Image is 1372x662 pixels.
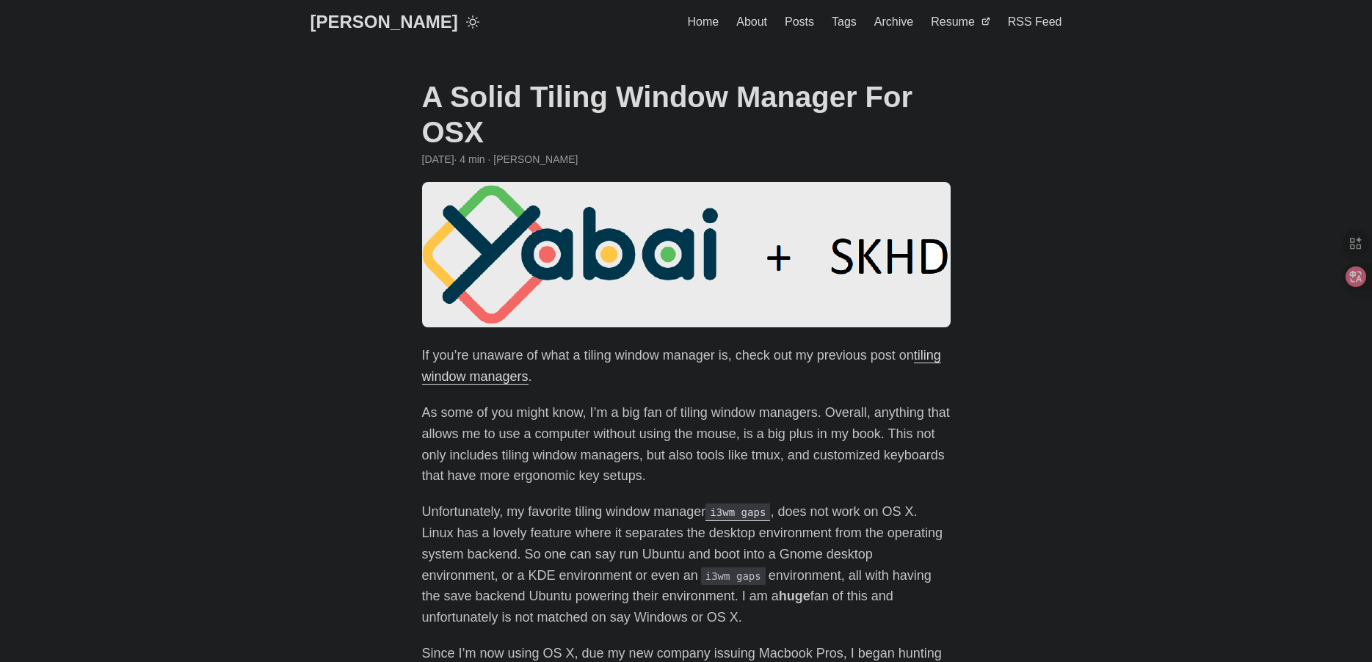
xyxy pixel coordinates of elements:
span: Posts [785,15,814,28]
span: About [736,15,767,28]
a: i3wm gaps [705,504,770,519]
p: If you’re unaware of what a tiling window manager is, check out my previous post on . [422,345,951,388]
span: 2022-04-10 12:00:17 -0400 -0400 [422,151,454,167]
span: Archive [874,15,913,28]
span: Resume [931,15,975,28]
code: i3wm gaps [705,503,770,521]
span: Tags [832,15,857,28]
div: · 4 min · [PERSON_NAME] [422,151,951,167]
span: Home [688,15,719,28]
p: As some of you might know, I’m a big fan of tiling window managers. Overall, anything that allows... [422,402,951,487]
strong: huge [779,589,810,603]
h1: A Solid Tiling Window Manager For OSX [422,79,951,150]
span: RSS Feed [1008,15,1062,28]
p: Unfortunately, my favorite tiling window manager , does not work on OS X. Linux has a lovely feat... [422,501,951,628]
code: i3wm gaps [701,567,766,585]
